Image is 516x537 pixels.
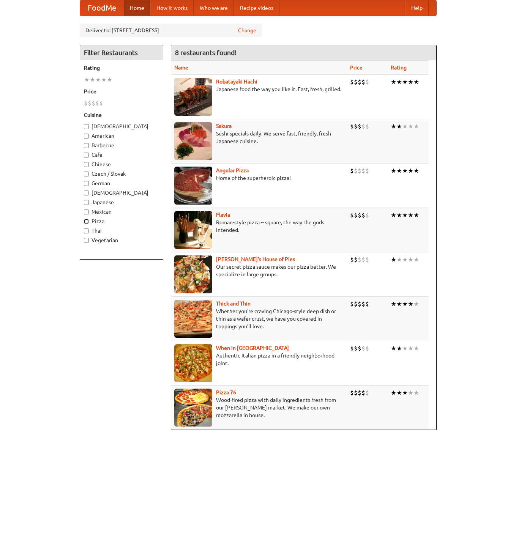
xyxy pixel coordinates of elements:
ng-pluralize: 8 restaurants found! [175,49,237,56]
li: $ [354,300,358,308]
li: ★ [396,167,402,175]
img: thick.jpg [174,300,212,338]
li: ★ [408,78,413,86]
li: $ [92,99,95,107]
li: ★ [391,300,396,308]
li: ★ [391,389,396,397]
li: $ [88,99,92,107]
label: American [84,132,159,140]
li: ★ [396,211,402,219]
b: Pizza 76 [216,389,236,395]
label: German [84,180,159,187]
li: ★ [402,78,408,86]
li: $ [361,255,365,264]
input: Chinese [84,162,89,167]
a: Sakura [216,123,232,129]
li: $ [358,78,361,86]
h4: Filter Restaurants [80,45,163,60]
li: ★ [90,76,95,84]
li: ★ [413,167,419,175]
li: ★ [408,389,413,397]
li: ★ [391,167,396,175]
a: Robatayaki Hachi [216,79,257,85]
li: $ [358,389,361,397]
li: $ [361,211,365,219]
h5: Cuisine [84,111,159,119]
li: $ [365,78,369,86]
li: ★ [408,255,413,264]
input: Cafe [84,153,89,157]
input: Czech / Slovak [84,172,89,176]
li: $ [95,99,99,107]
li: ★ [402,211,408,219]
p: Our secret pizza sauce makes our pizza better. We specialize in large groups. [174,263,344,278]
input: [DEMOGRAPHIC_DATA] [84,124,89,129]
label: Cafe [84,151,159,159]
label: Barbecue [84,142,159,149]
li: ★ [413,122,419,131]
input: Pizza [84,219,89,224]
li: $ [354,344,358,353]
input: Barbecue [84,143,89,148]
li: $ [365,300,369,308]
img: wheninrome.jpg [174,344,212,382]
label: [DEMOGRAPHIC_DATA] [84,123,159,130]
li: ★ [396,255,402,264]
label: Vegetarian [84,236,159,244]
li: $ [365,211,369,219]
li: $ [354,389,358,397]
p: Sushi specials daily. We serve fast, friendly, fresh Japanese cuisine. [174,130,344,145]
li: $ [358,344,361,353]
label: Mexican [84,208,159,216]
input: Vegetarian [84,238,89,243]
img: angular.jpg [174,167,212,205]
li: $ [354,122,358,131]
li: $ [361,167,365,175]
img: luigis.jpg [174,255,212,293]
li: $ [354,78,358,86]
li: ★ [413,389,419,397]
li: $ [350,389,354,397]
li: $ [350,255,354,264]
li: $ [354,211,358,219]
label: Japanese [84,198,159,206]
input: Mexican [84,209,89,214]
a: Help [405,0,429,16]
img: pizza76.jpg [174,389,212,427]
li: ★ [408,344,413,353]
li: ★ [95,76,101,84]
li: ★ [413,344,419,353]
a: FoodMe [80,0,124,16]
a: Angular Pizza [216,167,249,173]
h5: Price [84,88,159,95]
li: ★ [408,122,413,131]
li: ★ [391,344,396,353]
li: $ [361,78,365,86]
li: ★ [413,78,419,86]
li: ★ [84,76,90,84]
li: $ [99,99,103,107]
li: ★ [408,167,413,175]
p: Home of the superheroic pizza! [174,174,344,182]
label: Chinese [84,161,159,168]
li: $ [361,300,365,308]
li: $ [358,255,361,264]
a: Rating [391,65,407,71]
img: flavia.jpg [174,211,212,249]
b: [PERSON_NAME]'s House of Pies [216,256,295,262]
li: ★ [101,76,107,84]
li: $ [350,78,354,86]
div: Deliver to: [STREET_ADDRESS] [80,24,262,37]
li: ★ [408,211,413,219]
li: ★ [413,255,419,264]
img: sakura.jpg [174,122,212,160]
b: Thick and Thin [216,301,251,307]
label: Pizza [84,217,159,225]
li: $ [84,99,88,107]
li: ★ [396,389,402,397]
li: ★ [413,211,419,219]
p: Authentic Italian pizza in a friendly neighborhood joint. [174,352,344,367]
